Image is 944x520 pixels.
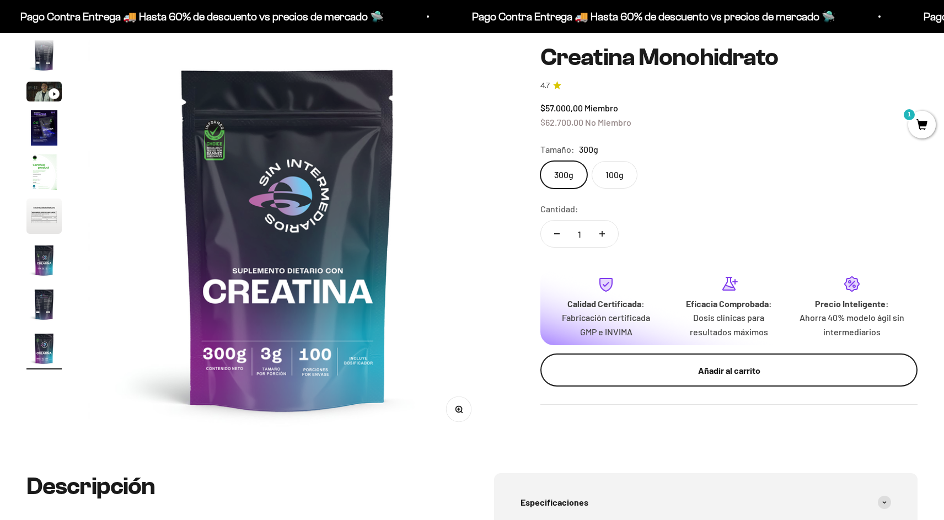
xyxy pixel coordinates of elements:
[88,39,487,438] img: Creatina Monohidrato
[1,8,364,25] p: Pago Contra Entrega 🚚 Hasta 60% de descuento vs precios de mercado 🛸
[26,37,62,76] button: Ir al artículo 2
[26,154,62,193] button: Ir al artículo 5
[540,79,918,92] a: 4.74.7 de 5.0 estrellas
[540,116,583,127] span: $62.700,00
[26,199,62,237] button: Ir al artículo 6
[908,120,936,132] a: 1
[677,310,782,339] p: Dosis clínicas para resultados máximos
[562,363,895,377] div: Añadir al carrito
[26,243,62,281] button: Ir al artículo 7
[686,298,772,308] strong: Eficacia Comprobada:
[26,331,62,369] button: Ir al artículo 9
[26,287,62,322] img: Creatina Monohidrato
[799,310,904,339] p: Ahorra 40% modelo ágil sin intermediarios
[586,221,618,247] button: Aumentar cantidad
[540,79,550,92] span: 4.7
[26,82,62,105] button: Ir al artículo 3
[26,154,62,190] img: Creatina Monohidrato
[26,473,450,500] h2: Descripción
[26,287,62,325] button: Ir al artículo 8
[579,142,598,157] span: 300g
[554,310,659,339] p: Fabricación certificada GMP e INVIMA
[26,331,62,366] img: Creatina Monohidrato
[26,110,62,146] img: Creatina Monohidrato
[541,221,573,247] button: Reducir cantidad
[540,103,583,113] span: $57.000,00
[903,108,916,121] mark: 1
[540,44,918,71] h1: Creatina Monohidrato
[521,495,588,510] span: Especificaciones
[26,199,62,234] img: Creatina Monohidrato
[540,353,918,387] button: Añadir al carrito
[584,103,618,113] span: Miembro
[26,110,62,149] button: Ir al artículo 4
[26,37,62,73] img: Creatina Monohidrato
[540,202,578,216] label: Cantidad:
[453,8,816,25] p: Pago Contra Entrega 🚚 Hasta 60% de descuento vs precios de mercado 🛸
[585,116,631,127] span: No Miembro
[815,298,889,308] strong: Precio Inteligente:
[567,298,645,308] strong: Calidad Certificada:
[540,142,575,157] legend: Tamaño:
[26,243,62,278] img: Creatina Monohidrato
